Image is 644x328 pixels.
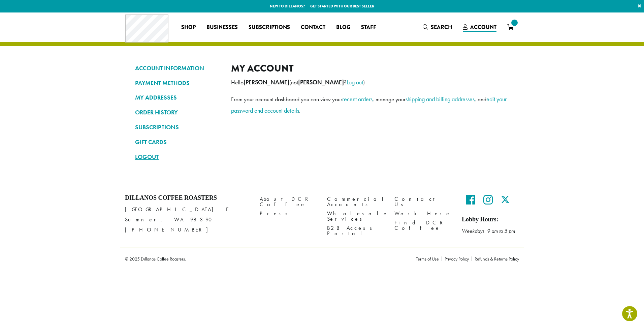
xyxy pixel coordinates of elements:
p: [GEOGRAPHIC_DATA] E Sumner, WA 98390 [PHONE_NUMBER] [125,204,250,235]
a: Get started with our best seller [310,3,374,9]
p: Hello (not ? ) [231,77,509,88]
span: Shop [181,23,196,32]
a: ORDER HISTORY [135,107,221,118]
span: Blog [336,23,350,32]
span: Search [431,23,452,31]
a: MY ADDRESSES [135,92,221,103]
span: Contact [301,23,325,32]
a: PAYMENT METHODS [135,77,221,89]
em: Weekdays 9 am to 5 pm [462,227,515,235]
a: SUBSCRIPTIONS [135,121,221,133]
a: Commercial Accounts [327,194,384,209]
strong: [PERSON_NAME] [244,79,289,86]
a: LOGOUT [135,151,221,163]
a: recent orders [342,95,373,103]
a: Work Here [394,209,452,218]
a: Log out [347,78,363,86]
span: Businesses [206,23,238,32]
nav: Account pages [135,62,221,168]
a: Contact Us [394,194,452,209]
a: ACCOUNT INFORMATION [135,62,221,74]
a: Wholesale Services [327,209,384,224]
a: Search [417,22,457,33]
a: Terms of Use [416,256,442,261]
a: Find DCR Coffee [394,218,452,233]
a: Press [260,209,317,218]
span: Account [470,23,496,31]
a: shipping and billing addresses [406,95,475,103]
p: From your account dashboard you can view your , manage your , and . [231,93,509,116]
strong: [PERSON_NAME] [298,79,344,86]
span: Subscriptions [249,23,290,32]
p: © 2025 Dillanos Coffee Roasters. [125,256,406,261]
a: Refunds & Returns Policy [472,256,519,261]
h2: My account [231,62,509,74]
a: B2B Access Portal [327,224,384,238]
h4: Dillanos Coffee Roasters [125,194,250,202]
a: Shop [176,22,201,33]
a: GIFT CARDS [135,136,221,148]
a: Privacy Policy [442,256,472,261]
h5: Lobby Hours: [462,216,519,223]
a: About DCR Coffee [260,194,317,209]
span: Staff [361,23,376,32]
a: Staff [356,22,382,33]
